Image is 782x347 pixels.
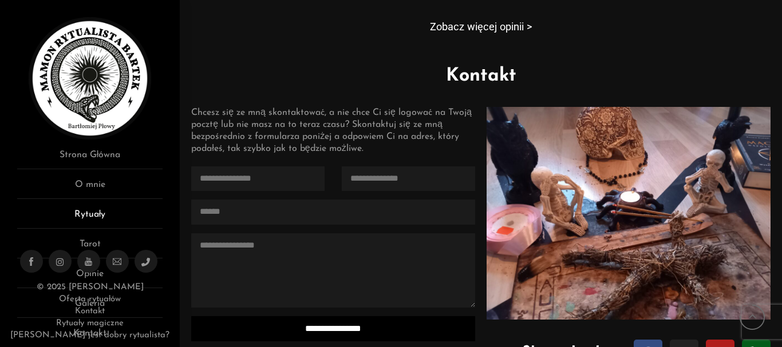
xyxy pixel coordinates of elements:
[430,21,532,33] a: Zobacz więcej opinii >
[56,319,124,328] a: Rytuały magiczne
[17,148,163,169] a: Strona Główna
[10,331,169,340] a: [PERSON_NAME] jest dobry rytualista?
[191,107,475,155] div: Chcesz się ze mną skontaktować, a nie chce Ci się logować na Twoją pocztę lub nie masz na to tera...
[17,208,163,229] a: Rytuały
[29,17,151,139] img: Rytualista Bartek
[17,178,163,199] a: O mnie
[59,295,121,304] a: Oferta rytuałów
[191,62,771,90] h1: Kontakt
[75,307,105,316] a: Kontakt
[17,237,163,258] a: Tarot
